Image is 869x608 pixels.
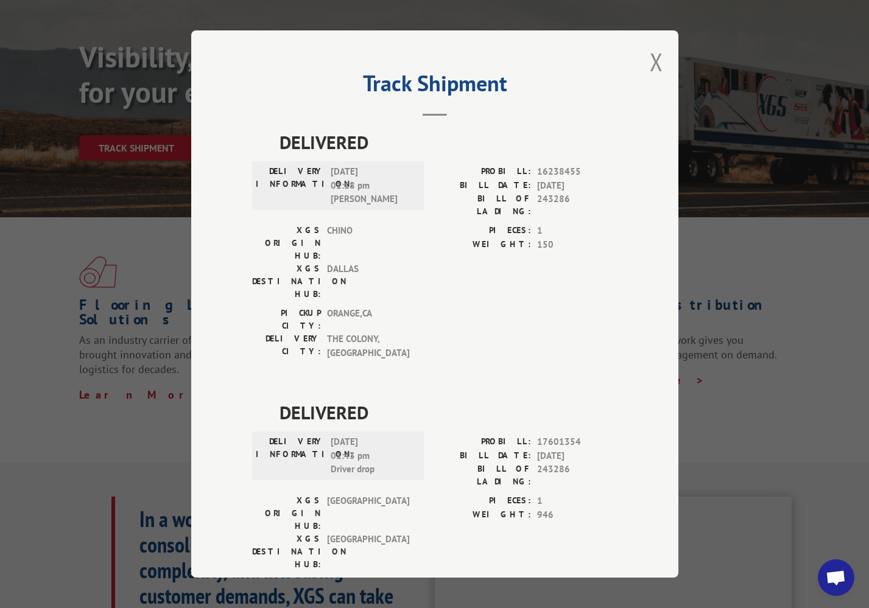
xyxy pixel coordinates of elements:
span: [DATE] 01:18 pm [PERSON_NAME] [331,165,413,206]
label: PICKUP CITY: [252,307,321,332]
span: 243286 [537,192,617,218]
label: XGS DESTINATION HUB: [252,262,321,301]
label: BILL DATE: [435,449,531,463]
span: DALLAS [327,262,409,301]
div: Open chat [818,559,854,596]
span: 17601354 [537,435,617,449]
span: [GEOGRAPHIC_DATA] [327,533,409,571]
span: [DATE] [537,179,617,193]
span: 946 [537,508,617,522]
button: Close modal [650,46,663,78]
label: WEIGHT: [435,238,531,252]
span: DELIVERED [280,128,617,156]
label: PIECES: [435,494,531,508]
span: CHINO [327,224,409,262]
span: THE COLONY , [GEOGRAPHIC_DATA] [327,332,409,360]
span: 243286 [537,463,617,488]
span: [GEOGRAPHIC_DATA] [327,494,409,533]
label: PICKUP CITY: [252,577,321,603]
label: XGS ORIGIN HUB: [252,224,321,262]
label: DELIVERY INFORMATION: [256,165,325,206]
span: 1 [537,224,617,238]
label: DELIVERY CITY: [252,332,321,360]
label: DELIVERY INFORMATION: [256,435,325,477]
label: BILL OF LADING: [435,192,531,218]
label: PIECES: [435,224,531,238]
label: BILL DATE: [435,179,531,193]
span: [DATE] [537,449,617,463]
span: 1 [537,494,617,508]
span: [DATE] 01:43 pm Driver drop [331,435,413,477]
span: DELIVERED [280,399,617,426]
span: ORANGE , CA [327,307,409,332]
label: PROBILL: [435,435,531,449]
span: 16238455 [537,165,617,179]
label: XGS DESTINATION HUB: [252,533,321,571]
h2: Track Shipment [252,75,617,98]
label: PROBILL: [435,165,531,179]
span: [PERSON_NAME] , GA [327,577,409,603]
label: XGS ORIGIN HUB: [252,494,321,533]
label: BILL OF LADING: [435,463,531,488]
label: WEIGHT: [435,508,531,522]
span: 150 [537,238,617,252]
